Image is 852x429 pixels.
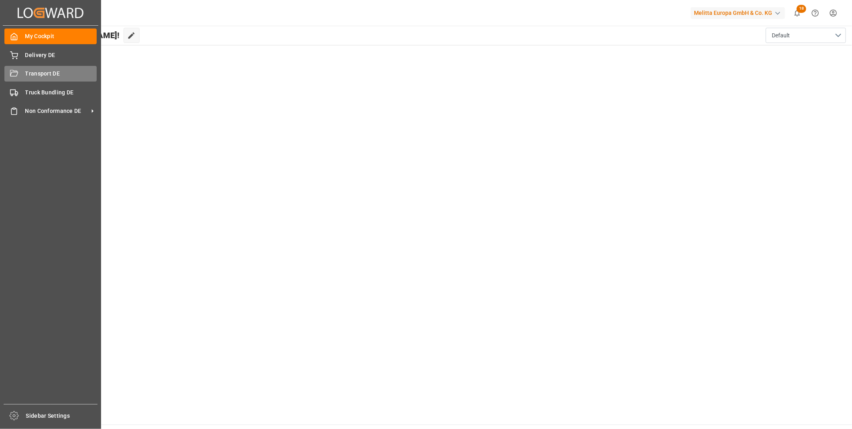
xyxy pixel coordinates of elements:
a: Delivery DE [4,47,97,63]
span: My Cockpit [25,32,97,41]
span: Hello [PERSON_NAME]! [33,28,120,43]
a: Truck Bundling DE [4,84,97,100]
a: My Cockpit [4,29,97,44]
span: Sidebar Settings [26,412,98,420]
span: Default [772,31,790,40]
span: Non Conformance DE [25,107,89,115]
span: 18 [797,5,806,13]
span: Transport DE [25,69,97,78]
button: open menu [766,28,846,43]
button: Help Center [806,4,824,22]
div: Melitta Europa GmbH & Co. KG [691,7,785,19]
button: show 18 new notifications [788,4,806,22]
button: Melitta Europa GmbH & Co. KG [691,5,788,20]
span: Delivery DE [25,51,97,59]
span: Truck Bundling DE [25,88,97,97]
a: Transport DE [4,66,97,82]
